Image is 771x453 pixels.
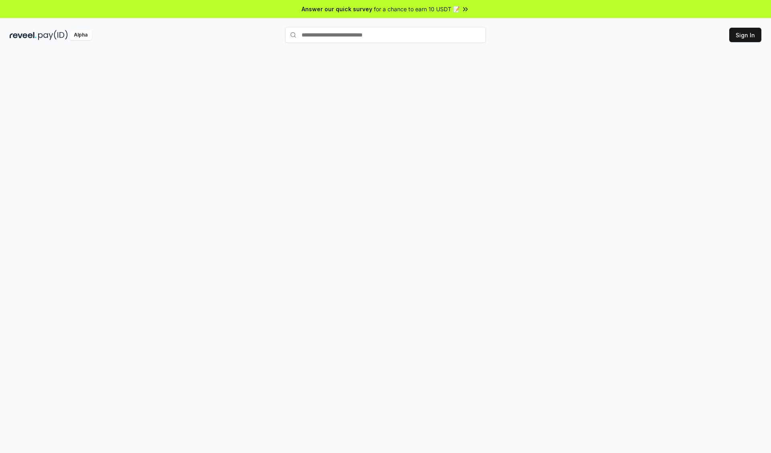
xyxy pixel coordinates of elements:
button: Sign In [729,28,761,42]
div: Alpha [69,30,92,40]
span: for a chance to earn 10 USDT 📝 [374,5,460,13]
img: reveel_dark [10,30,37,40]
span: Answer our quick survey [302,5,372,13]
img: pay_id [38,30,68,40]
